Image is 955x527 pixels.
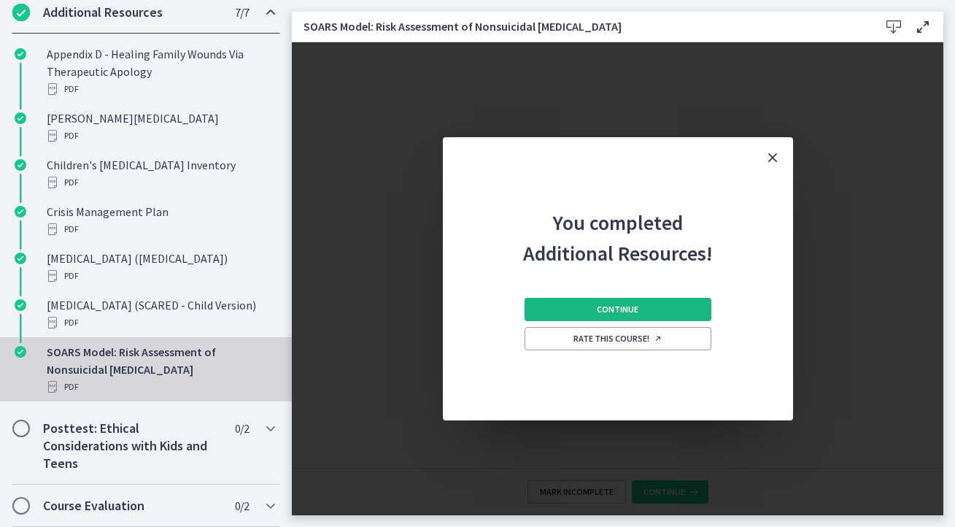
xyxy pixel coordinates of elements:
i: Completed [15,159,26,171]
span: Continue [597,304,638,315]
i: Completed [15,346,26,358]
span: Rate this course! [573,333,662,345]
div: PDF [47,267,274,285]
i: Completed [15,112,26,124]
i: Completed [15,253,26,264]
div: PDF [47,80,274,98]
span: 0 / 2 [235,420,249,437]
h2: Course Evaluation [43,497,221,515]
div: [PERSON_NAME][MEDICAL_DATA] [47,109,274,145]
div: PDF [47,127,274,145]
i: Completed [15,206,26,218]
h2: Posttest: Ethical Considerations with Kids and Teens [43,420,221,472]
div: PDF [47,314,274,331]
button: Close [752,137,793,178]
div: PDF [47,174,274,191]
span: 7 / 7 [235,4,249,21]
div: Appendix D - Healing Family Wounds Via Therapeutic Apology [47,45,274,98]
div: [MEDICAL_DATA] (SCARED - Child Version) [47,296,274,331]
div: Children's [MEDICAL_DATA] Inventory [47,156,274,191]
button: Continue [525,298,711,321]
div: SOARS Model: Risk Assessment of Nonsuicidal [MEDICAL_DATA] [47,343,274,396]
i: Completed [15,299,26,311]
h2: Additional Resources [43,4,221,21]
div: Crisis Management Plan [47,203,274,238]
div: PDF [47,378,274,396]
i: Completed [12,4,30,21]
a: Rate this course! Opens in a new window [525,327,711,350]
i: Completed [15,48,26,60]
h3: SOARS Model: Risk Assessment of Nonsuicidal [MEDICAL_DATA] [303,18,856,35]
div: PDF [47,220,274,238]
h2: You completed Additional Resources! [522,178,714,269]
div: [MEDICAL_DATA] ([MEDICAL_DATA]) [47,250,274,285]
i: Opens in a new window [654,334,662,343]
span: 0 / 2 [235,497,249,515]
